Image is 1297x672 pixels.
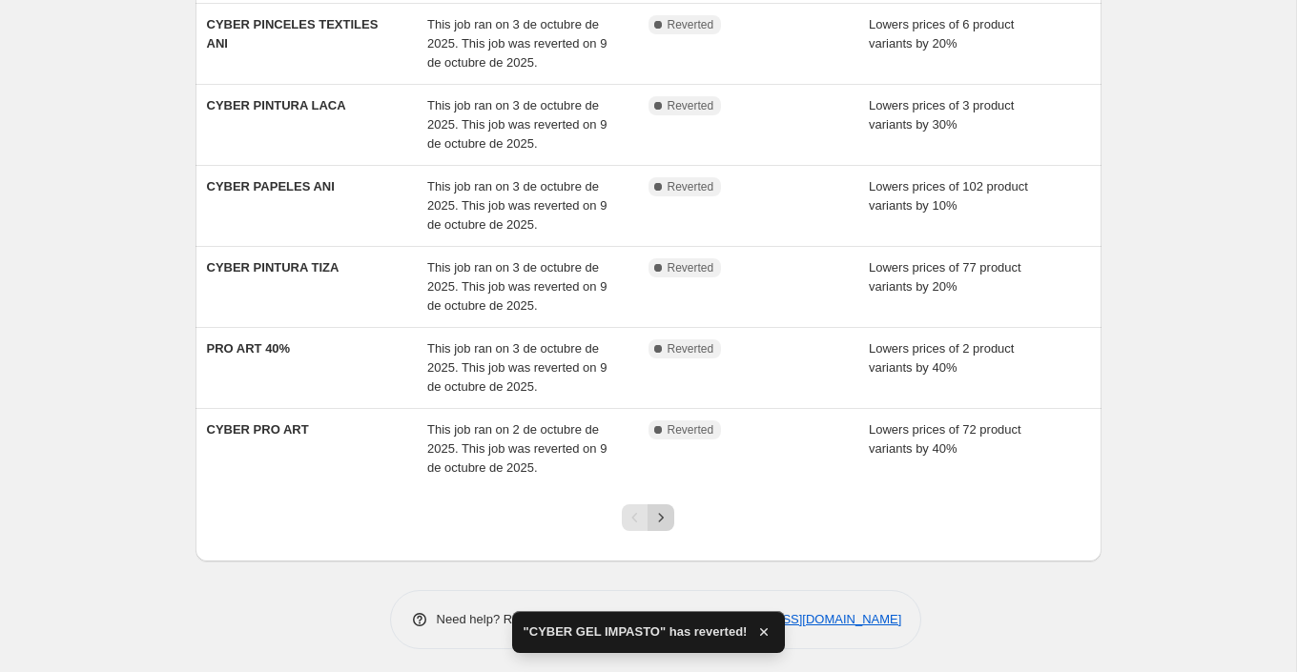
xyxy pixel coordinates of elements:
span: Lowers prices of 72 product variants by 40% [869,422,1021,456]
span: This job ran on 3 de octubre de 2025. This job was reverted on 9 de octubre de 2025. [427,179,607,232]
span: Lowers prices of 77 product variants by 20% [869,260,1021,294]
span: Lowers prices of 6 product variants by 20% [869,17,1014,51]
span: Reverted [668,98,714,113]
span: Reverted [668,179,714,194]
span: Reverted [668,341,714,356]
span: This job ran on 3 de octubre de 2025. This job was reverted on 9 de octubre de 2025. [427,341,607,394]
span: "CYBER GEL IMPASTO" has reverted! [524,622,748,641]
span: Reverted [668,422,714,438]
span: Reverted [668,17,714,32]
nav: Pagination [622,504,674,531]
span: Reverted [668,260,714,275]
span: Lowers prices of 3 product variants by 30% [869,98,1014,132]
button: Next [648,504,674,531]
span: CYBER PINTURA LACA [207,98,346,112]
span: Need help? Read the [437,612,558,626]
span: This job ran on 3 de octubre de 2025. This job was reverted on 9 de octubre de 2025. [427,17,607,70]
span: Lowers prices of 2 product variants by 40% [869,341,1014,375]
span: This job ran on 2 de octubre de 2025. This job was reverted on 9 de octubre de 2025. [427,422,607,475]
span: This job ran on 3 de octubre de 2025. This job was reverted on 9 de octubre de 2025. [427,98,607,151]
span: CYBER PAPELES ANI [207,179,335,193]
span: CYBER PINTURA TIZA [207,260,340,275]
span: This job ran on 3 de octubre de 2025. This job was reverted on 9 de octubre de 2025. [427,260,607,313]
span: Lowers prices of 102 product variants by 10% [869,179,1028,213]
a: [EMAIL_ADDRESS][DOMAIN_NAME] [691,612,901,626]
span: PRO ART 40% [207,341,291,356]
span: CYBER PRO ART [207,422,309,437]
span: CYBER PINCELES TEXTILES ANI [207,17,379,51]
